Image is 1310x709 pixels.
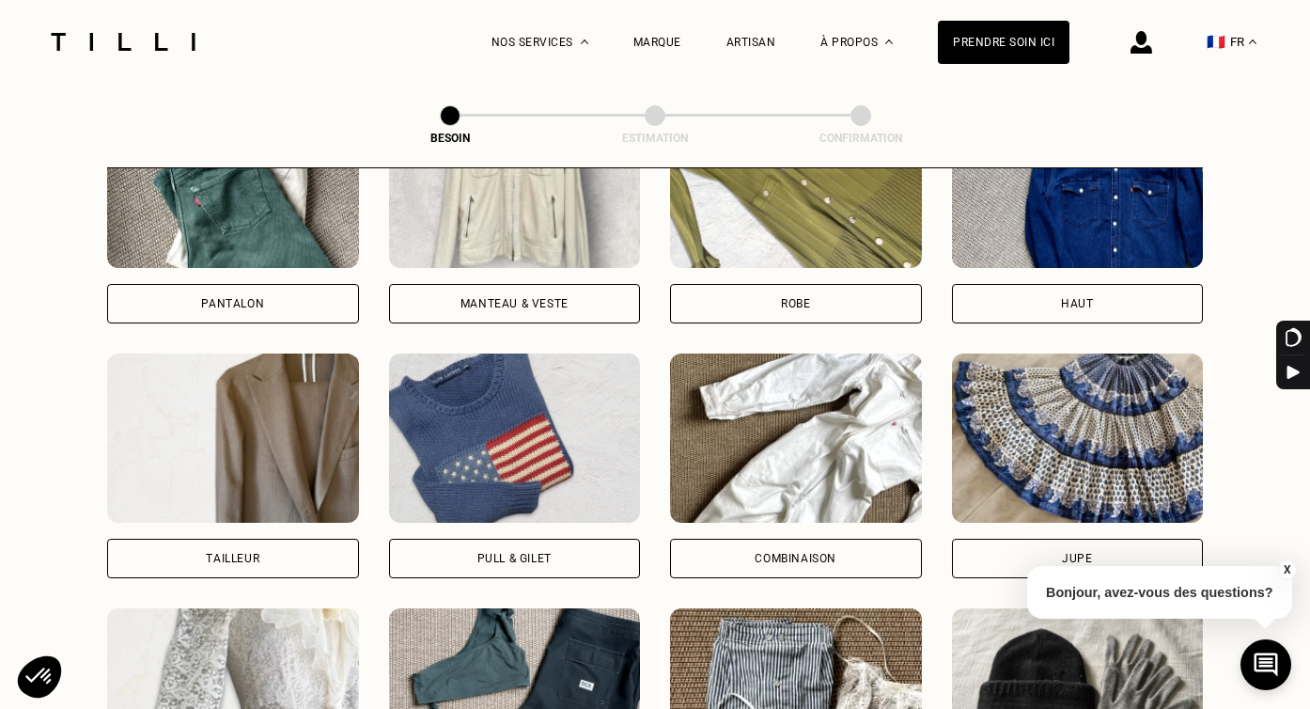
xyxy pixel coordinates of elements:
[726,36,776,49] a: Artisan
[670,99,922,268] img: Tilli retouche votre Robe
[952,354,1204,523] img: Tilli retouche votre Jupe
[781,298,810,309] div: Robe
[755,553,836,564] div: Combinaison
[1061,298,1093,309] div: Haut
[389,354,641,523] img: Tilli retouche votre Pull & gilet
[206,553,259,564] div: Tailleur
[561,132,749,145] div: Estimation
[1131,31,1152,54] img: icône connexion
[885,39,893,44] img: Menu déroulant à propos
[1207,33,1225,51] span: 🇫🇷
[477,553,552,564] div: Pull & gilet
[356,132,544,145] div: Besoin
[633,36,681,49] a: Marque
[107,354,359,523] img: Tilli retouche votre Tailleur
[670,354,922,523] img: Tilli retouche votre Combinaison
[201,298,264,309] div: Pantalon
[767,132,955,145] div: Confirmation
[1277,559,1296,580] button: X
[460,298,569,309] div: Manteau & Veste
[1249,39,1256,44] img: menu déroulant
[44,33,202,51] img: Logo du service de couturière Tilli
[389,99,641,268] img: Tilli retouche votre Manteau & Veste
[581,39,588,44] img: Menu déroulant
[107,99,359,268] img: Tilli retouche votre Pantalon
[1027,566,1292,619] p: Bonjour, avez-vous des questions?
[952,99,1204,268] img: Tilli retouche votre Haut
[938,21,1069,64] a: Prendre soin ici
